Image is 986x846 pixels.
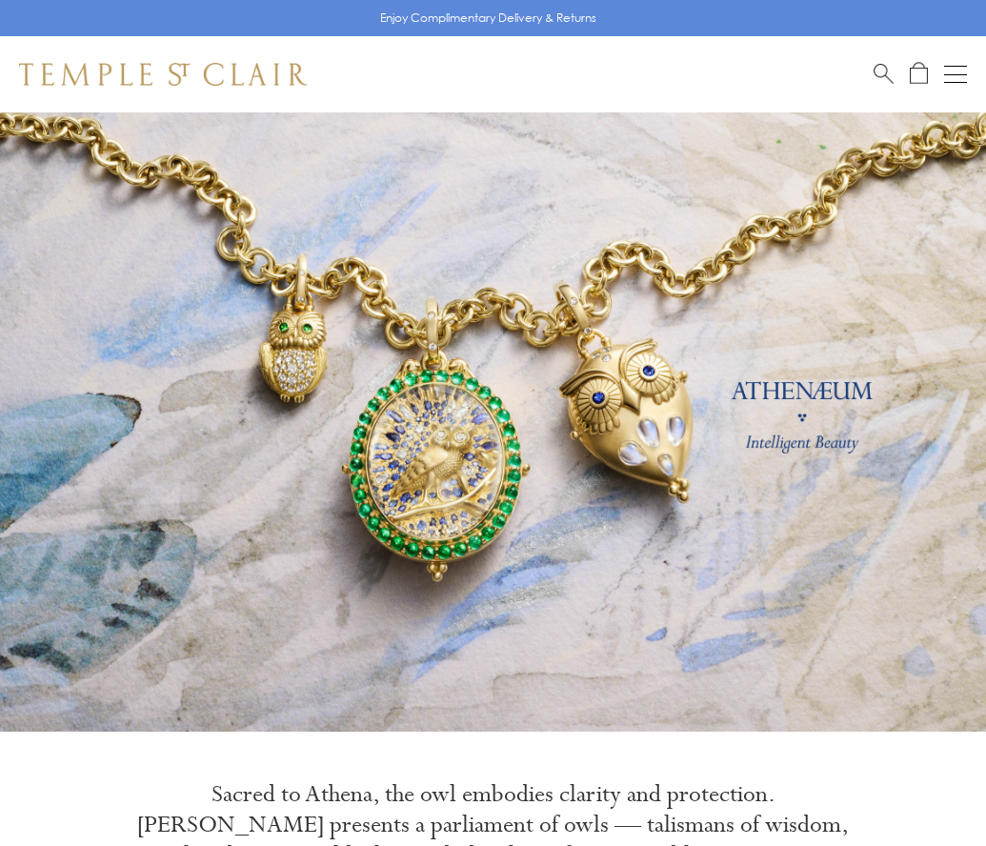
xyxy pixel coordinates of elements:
a: Open Shopping Bag [910,62,928,86]
button: Open navigation [944,63,967,86]
a: Search [874,62,894,86]
img: Temple St. Clair [19,63,307,86]
p: Enjoy Complimentary Delivery & Returns [380,9,596,28]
